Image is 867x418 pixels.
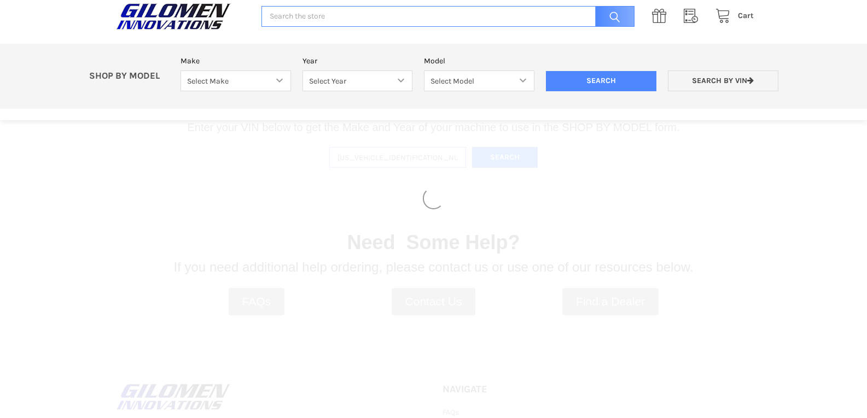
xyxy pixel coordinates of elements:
p: SHOP BY MODEL [83,70,175,82]
label: Year [302,55,413,67]
label: Make [181,55,291,67]
a: Search by VIN [668,70,778,92]
input: Search [590,6,635,27]
span: Cart [738,11,754,20]
img: GILOMEN INNOVATIONS [113,3,234,30]
a: Cart [709,9,754,23]
input: Search [546,71,656,92]
input: Search the store [261,6,634,27]
label: Model [424,55,534,67]
a: GILOMEN INNOVATIONS [113,3,250,30]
